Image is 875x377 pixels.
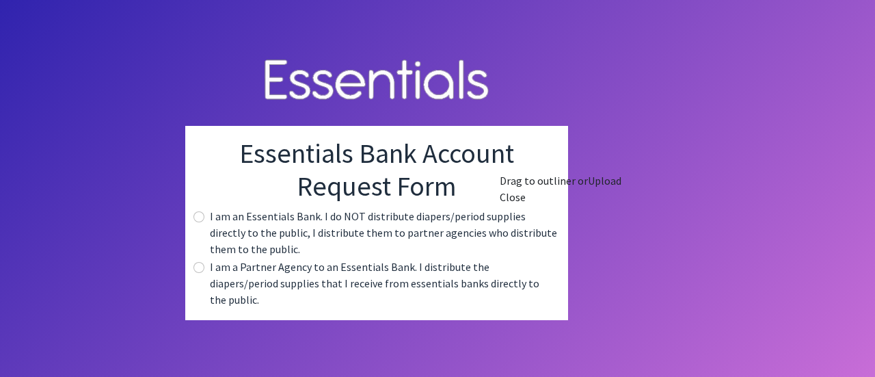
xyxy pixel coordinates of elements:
[588,174,621,187] span: Upload
[210,259,557,308] label: I am a Partner Agency to an Essentials Bank. I distribute the diapers/period supplies that I rece...
[500,189,621,205] div: Close
[500,172,621,189] div: Drag to outliner or
[196,137,557,203] h1: Essentials Bank Account Request Form
[254,46,500,116] img: Human Essentials
[210,208,557,257] label: I am an Essentials Bank. I do NOT distribute diapers/period supplies directly to the public, I di...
